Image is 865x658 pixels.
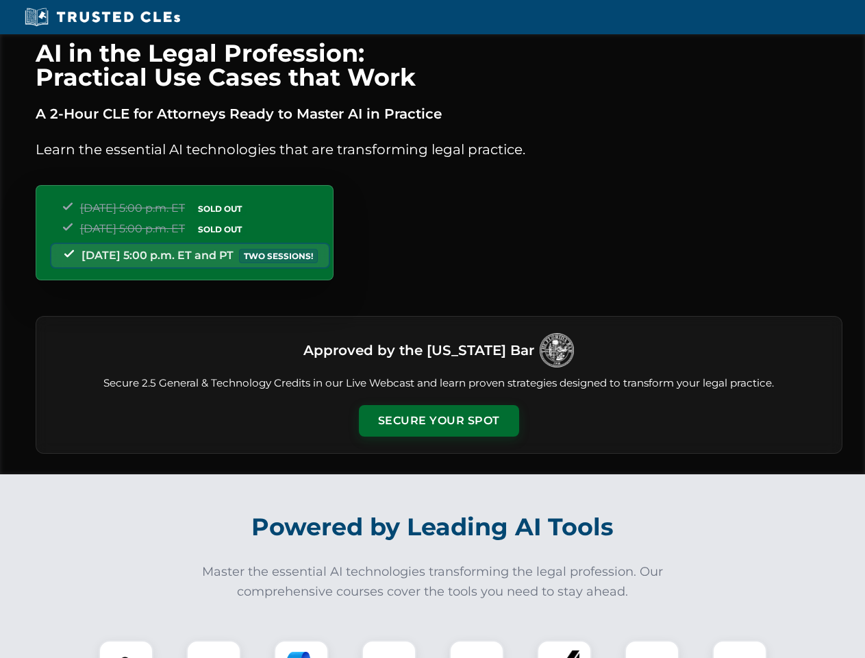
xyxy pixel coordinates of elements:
span: [DATE] 5:00 p.m. ET [80,202,185,215]
h2: Powered by Leading AI Tools [53,503,812,551]
img: Trusted CLEs [21,7,184,27]
h1: AI in the Legal Profession: Practical Use Cases that Work [36,41,842,89]
span: [DATE] 5:00 p.m. ET [80,222,185,235]
button: Secure Your Spot [359,405,519,437]
h3: Approved by the [US_STATE] Bar [303,338,534,363]
p: Secure 2.5 General & Technology Credits in our Live Webcast and learn proven strategies designed ... [53,376,825,391]
span: SOLD OUT [193,222,247,236]
span: SOLD OUT [193,202,247,216]
p: Learn the essential AI technologies that are transforming legal practice. [36,138,842,160]
p: Master the essential AI technologies transforming the legal profession. Our comprehensive courses... [193,562,673,602]
p: A 2-Hour CLE for Attorneys Ready to Master AI in Practice [36,103,842,125]
img: Logo [540,333,574,367]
